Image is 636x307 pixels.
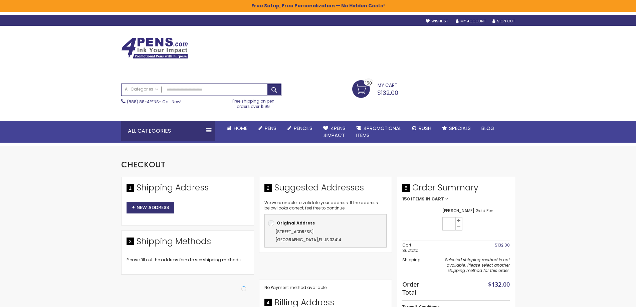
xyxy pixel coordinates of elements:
[323,125,346,138] span: 4Pens 4impact
[275,237,318,243] span: [GEOGRAPHIC_DATA]
[330,237,341,243] span: 33414
[488,280,510,288] span: $132.00
[225,96,281,109] div: Free shipping on pen orders over $199
[356,125,401,138] span: 4PROMOTIONAL ITEMS
[324,237,329,243] span: US
[402,257,421,263] span: Shipping
[127,257,249,263] div: Please fill out the address form to see shipping methods.
[377,89,398,97] span: $132.00
[294,125,312,132] span: Pencils
[476,121,500,136] a: Blog
[426,19,448,24] a: Wishlist
[419,125,431,132] span: Rush
[318,121,351,143] a: 4Pens4impact
[282,121,318,136] a: Pencils
[122,84,162,95] a: All Categories
[407,121,437,136] a: Rush
[268,228,383,244] div: ,
[351,121,407,143] a: 4PROMOTIONALITEMS
[264,285,328,290] span: No Payment method available.
[132,204,169,211] span: New Address
[319,237,323,243] span: FL
[127,202,174,213] button: New Address
[127,99,159,105] a: (888) 88-4PENS
[121,121,215,141] div: All Categories
[234,125,247,132] span: Home
[495,242,510,248] span: $132.00
[221,121,253,136] a: Home
[125,87,158,92] span: All Categories
[127,236,249,251] div: Shipping Methods
[121,159,166,170] span: Checkout
[264,200,387,211] p: We were unable to validate your address. If the address below looks correct, feel free to continue.
[352,80,398,97] a: $132.00 150
[437,121,476,136] a: Specials
[121,37,188,59] img: 4Pens Custom Pens and Promotional Products
[264,182,387,197] div: Suggested Addresses
[127,99,181,105] span: - Call Now!
[402,279,425,297] strong: Order Total
[402,182,510,197] span: Order Summary
[402,197,410,201] span: 150
[449,125,471,132] span: Specials
[402,240,428,255] th: Cart Subtotal
[456,19,486,24] a: My Account
[277,220,315,226] b: Original Address
[492,19,515,24] a: Sign Out
[127,182,249,197] div: Shipping Address
[365,80,372,86] span: 150
[265,125,276,132] span: Pens
[253,121,282,136] a: Pens
[275,229,314,235] span: [STREET_ADDRESS]
[481,125,494,132] span: Blog
[411,197,444,201] span: Items in Cart
[445,257,510,273] span: Selected shipping method is not available. Please select another shipping method for this order.
[442,208,508,213] strong: [PERSON_NAME] Gold Pen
